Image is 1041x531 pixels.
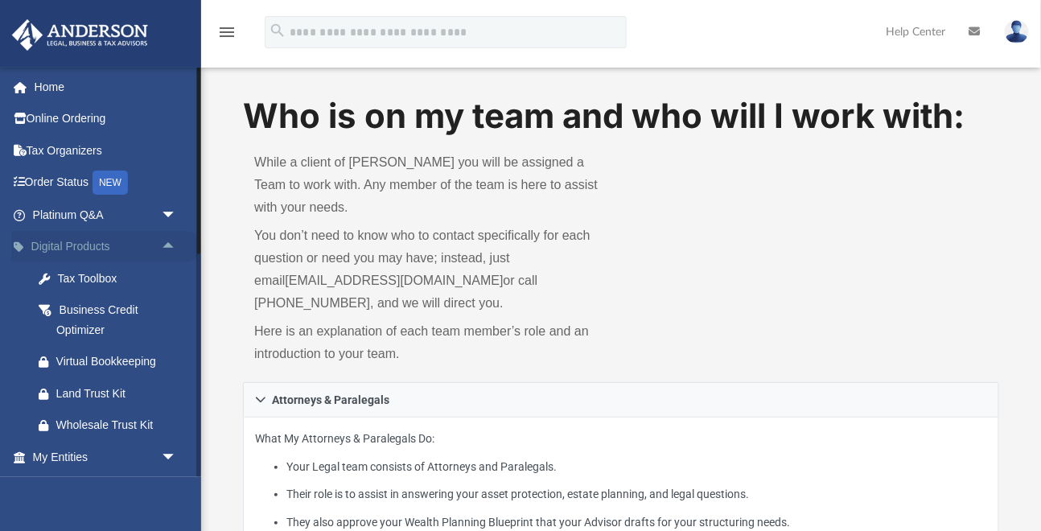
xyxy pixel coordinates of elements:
h1: Who is on my team and who will I work with: [243,93,999,140]
a: Platinum Q&Aarrow_drop_down [11,199,201,231]
span: arrow_drop_down [161,441,193,474]
div: Business Credit Optimizer [56,300,181,340]
span: Attorneys & Paralegals [272,394,389,405]
a: Digital Productsarrow_drop_up [11,231,201,263]
div: Virtual Bookkeeping [56,352,181,372]
a: menu [217,31,237,42]
a: My Entitiesarrow_drop_down [11,441,201,473]
i: menu [217,23,237,42]
a: Online Ordering [11,103,201,135]
a: Overview [23,473,201,505]
li: Their role is to assist in answering your asset protection, estate planning, and legal questions. [286,484,986,504]
img: User Pic [1005,20,1029,43]
p: You don’t need to know who to contact specifically for each question or need you may have; instea... [254,224,610,315]
a: [EMAIL_ADDRESS][DOMAIN_NAME] [285,274,503,287]
a: Order StatusNEW [11,167,201,200]
i: search [269,22,286,39]
a: Wholesale Trust Kit [23,410,201,442]
img: Anderson Advisors Platinum Portal [7,19,153,51]
div: NEW [93,171,128,195]
p: Here is an explanation of each team member’s role and an introduction to your team. [254,320,610,365]
a: Home [11,71,201,103]
li: Your Legal team consists of Attorneys and Paralegals. [286,457,986,477]
div: Land Trust Kit [56,384,181,404]
p: While a client of [PERSON_NAME] you will be assigned a Team to work with. Any member of the team ... [254,151,610,219]
span: arrow_drop_down [161,199,193,232]
span: arrow_drop_up [161,231,193,264]
a: Business Credit Optimizer [23,294,201,346]
a: Land Trust Kit [23,377,201,410]
a: Virtual Bookkeeping [23,346,201,378]
div: Tax Toolbox [56,269,181,289]
a: Tax Organizers [11,134,201,167]
a: Attorneys & Paralegals [243,382,999,418]
a: Tax Toolbox [23,262,201,294]
div: Wholesale Trust Kit [56,415,181,435]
